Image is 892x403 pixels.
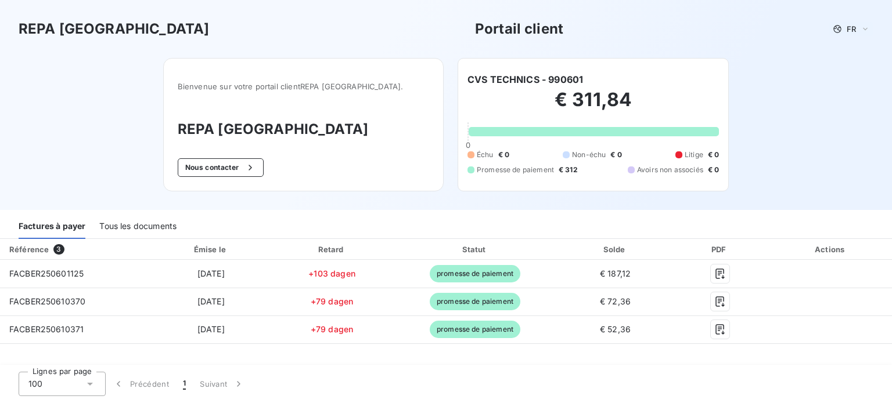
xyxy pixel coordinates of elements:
span: 3 [53,244,64,255]
span: € 52,36 [600,324,631,334]
span: Non-échu [572,150,606,160]
span: Bienvenue sur votre portail client REPA [GEOGRAPHIC_DATA] . [178,82,429,91]
div: Statut [392,244,557,255]
button: 1 [176,372,193,396]
span: +103 dagen [308,268,355,278]
span: FACBER250610371 [9,324,84,334]
h3: REPA [GEOGRAPHIC_DATA] [178,119,429,140]
span: promesse de paiement [430,265,520,282]
span: Avoirs non associés [637,165,703,175]
span: € 187,12 [600,268,631,278]
span: € 0 [708,165,719,175]
span: +79 dagen [311,324,353,334]
span: 100 [28,378,42,390]
span: € 72,36 [600,296,631,306]
span: promesse de paiement [430,321,520,338]
div: Factures à payer [19,215,85,239]
h2: € 311,84 [467,88,719,123]
h3: Portail client [475,19,563,39]
span: 1 [183,378,186,390]
span: +79 dagen [311,296,353,306]
div: Référence [9,245,49,254]
span: € 0 [708,150,719,160]
div: Tous les documents [99,215,177,239]
div: Retard [276,244,388,255]
span: FACBER250610370 [9,296,85,306]
div: Émise le [150,244,272,255]
span: Promesse de paiement [477,165,554,175]
div: Actions [772,244,890,255]
h3: REPA [GEOGRAPHIC_DATA] [19,19,209,39]
span: € 0 [610,150,621,160]
span: promesse de paiement [430,293,520,310]
span: [DATE] [197,324,225,334]
span: € 312 [559,165,578,175]
h6: CVS TECHNICS - 990601 [467,72,583,86]
span: Échu [477,150,494,160]
span: [DATE] [197,268,225,278]
span: Litige [685,150,703,160]
div: PDF [673,244,768,255]
span: 0 [466,140,470,150]
div: Solde [563,244,668,255]
span: [DATE] [197,296,225,306]
span: FACBER250601125 [9,268,84,278]
button: Précédent [106,372,176,396]
span: € 0 [498,150,509,160]
button: Suivant [193,372,251,396]
span: FR [847,24,856,34]
button: Nous contacter [178,158,264,177]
